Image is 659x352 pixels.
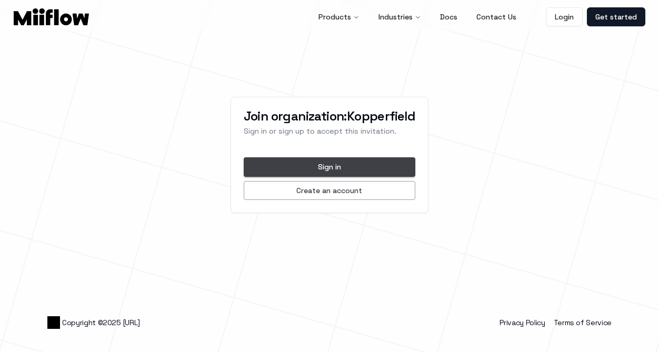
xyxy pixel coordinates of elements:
a: Login [546,7,583,26]
a: Get started [587,7,645,26]
span: Copyright © 2025 [47,316,140,329]
p: Sign in or sign up to accept this invitation. [244,126,416,136]
a: Terms of Service [554,318,612,327]
a: Privacy Policy [500,318,545,327]
a: Docs [432,6,466,27]
img: Logo [47,316,60,329]
a: Contact Us [468,6,525,27]
a: [URL] [123,317,140,328]
nav: Main [310,6,525,27]
button: Products [310,6,368,27]
h3: Join organization: Kopperfield [244,110,416,123]
button: Industries [370,6,430,27]
button: Sign in [244,157,416,177]
button: Create an account [244,181,416,200]
img: Logo [14,8,89,25]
